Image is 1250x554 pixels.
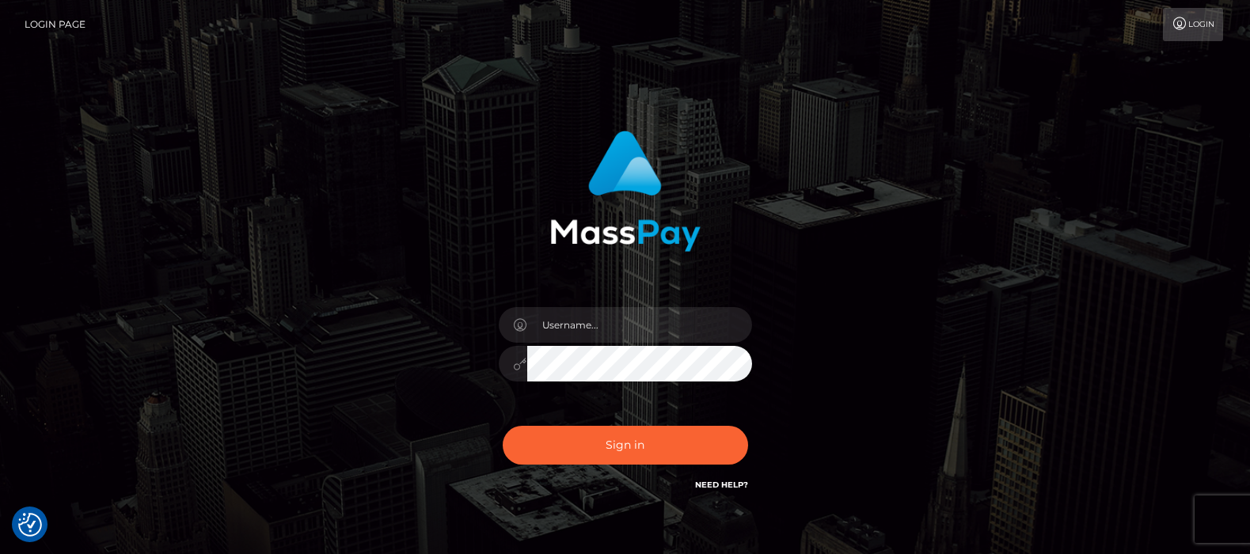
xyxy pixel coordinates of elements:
[18,513,42,537] img: Revisit consent button
[695,480,748,490] a: Need Help?
[503,426,748,465] button: Sign in
[1163,8,1223,41] a: Login
[25,8,85,41] a: Login Page
[527,307,752,343] input: Username...
[550,131,701,252] img: MassPay Login
[18,513,42,537] button: Consent Preferences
